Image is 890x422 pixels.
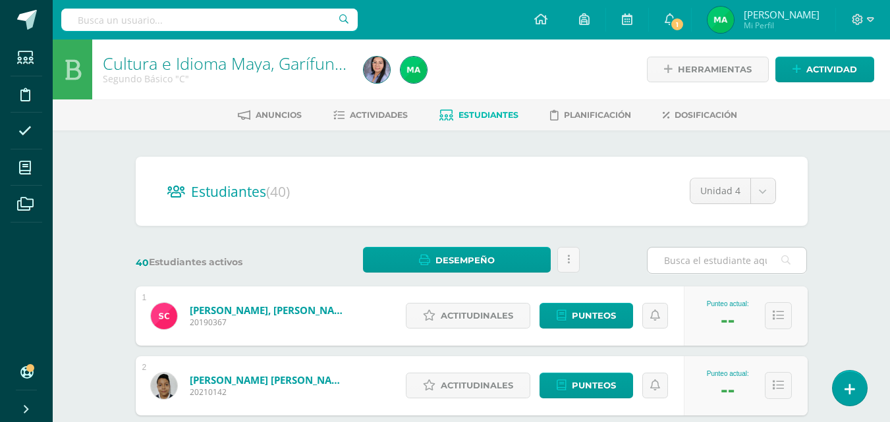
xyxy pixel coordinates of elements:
[190,373,348,386] a: [PERSON_NAME] [PERSON_NAME]
[675,110,737,120] span: Dosificación
[540,373,633,398] a: Punteos
[238,105,302,126] a: Anuncios
[441,373,513,398] span: Actitudinales
[700,178,740,203] span: Unidad 4
[151,303,177,329] img: a2bbbca5181465d152451dc28d3fa717.png
[708,7,734,33] img: 05f3b83f3a33b31b9838db5ae9964073.png
[459,110,518,120] span: Estudiantes
[564,110,631,120] span: Planificación
[103,72,348,85] div: Segundo Básico 'C'
[572,373,616,398] span: Punteos
[439,105,518,126] a: Estudiantes
[136,256,296,269] label: Estudiantes activos
[806,57,857,82] span: Actividad
[707,370,749,377] div: Punteo actual:
[406,373,530,398] a: Actitudinales
[707,300,749,307] div: Punteo actual:
[151,373,177,399] img: 5cc267b1136bebd8fe71b7dabc707985.png
[721,307,735,332] div: --
[572,303,616,328] span: Punteos
[190,386,348,398] span: 20210142
[540,303,633,329] a: Punteos
[190,303,348,317] a: [PERSON_NAME], [PERSON_NAME]
[670,17,684,32] span: 1
[142,363,147,372] div: 2
[103,54,348,72] h1: Cultura e Idioma Maya, Garífuna o Xinca
[350,110,408,120] span: Actividades
[663,105,737,126] a: Dosificación
[191,182,290,201] span: Estudiantes
[364,57,390,83] img: 6baaf9f0fcaaac16c81f6c0ecc16155a.png
[266,182,290,201] span: (40)
[690,178,775,203] a: Unidad 4
[744,20,820,31] span: Mi Perfil
[142,293,147,302] div: 1
[678,57,752,82] span: Herramientas
[721,377,735,402] div: --
[435,248,495,273] span: Desempeño
[648,248,806,273] input: Busca el estudiante aquí...
[647,57,769,82] a: Herramientas
[61,9,358,31] input: Busca un usuario...
[744,8,820,21] span: [PERSON_NAME]
[256,110,302,120] span: Anuncios
[363,247,551,273] a: Desempeño
[775,57,874,82] a: Actividad
[136,257,149,269] span: 40
[406,303,530,329] a: Actitudinales
[401,57,427,83] img: 05f3b83f3a33b31b9838db5ae9964073.png
[550,105,631,126] a: Planificación
[103,52,402,74] a: Cultura e Idioma Maya, Garífuna o Xinca
[333,105,408,126] a: Actividades
[190,317,348,328] span: 20190367
[441,303,513,328] span: Actitudinales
